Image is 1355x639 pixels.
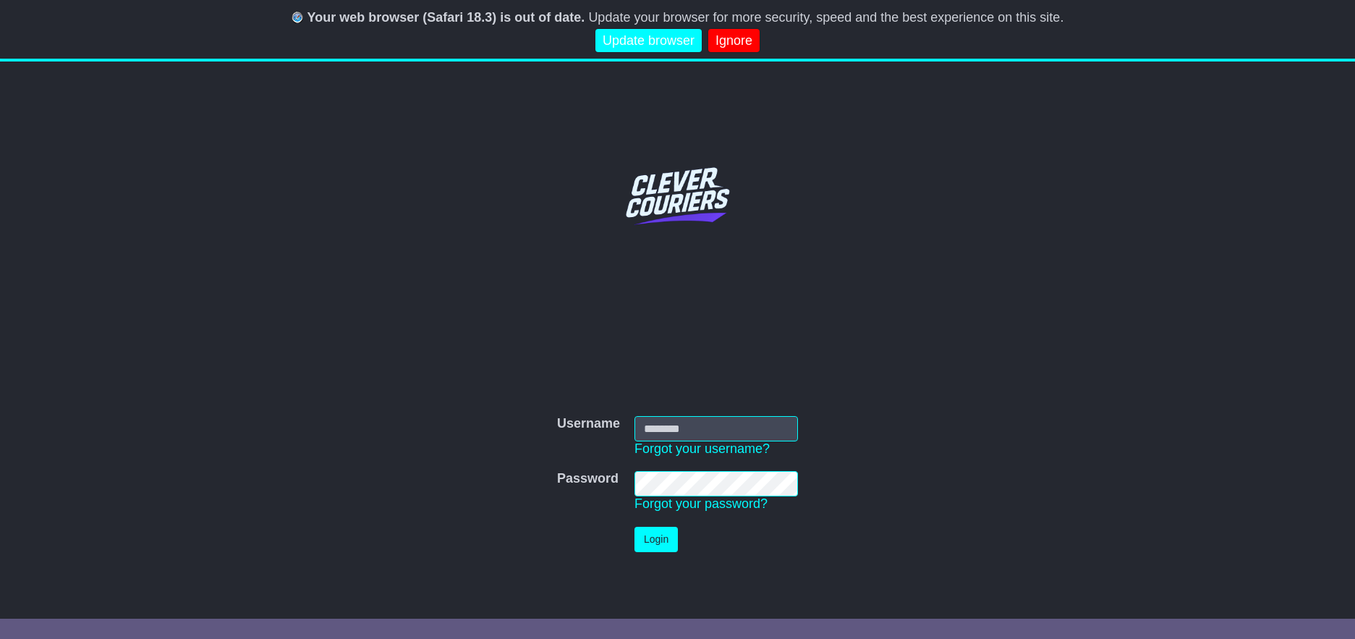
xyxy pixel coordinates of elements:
[634,496,768,511] a: Forgot your password?
[616,134,739,257] img: Clever Couriers
[557,471,619,487] label: Password
[634,527,678,552] button: Login
[595,29,702,53] a: Update browser
[557,416,620,432] label: Username
[708,29,760,53] a: Ignore
[634,441,770,456] a: Forgot your username?
[588,10,1063,25] span: Update your browser for more security, speed and the best experience on this site.
[307,10,585,25] b: Your web browser (Safari 18.3) is out of date.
